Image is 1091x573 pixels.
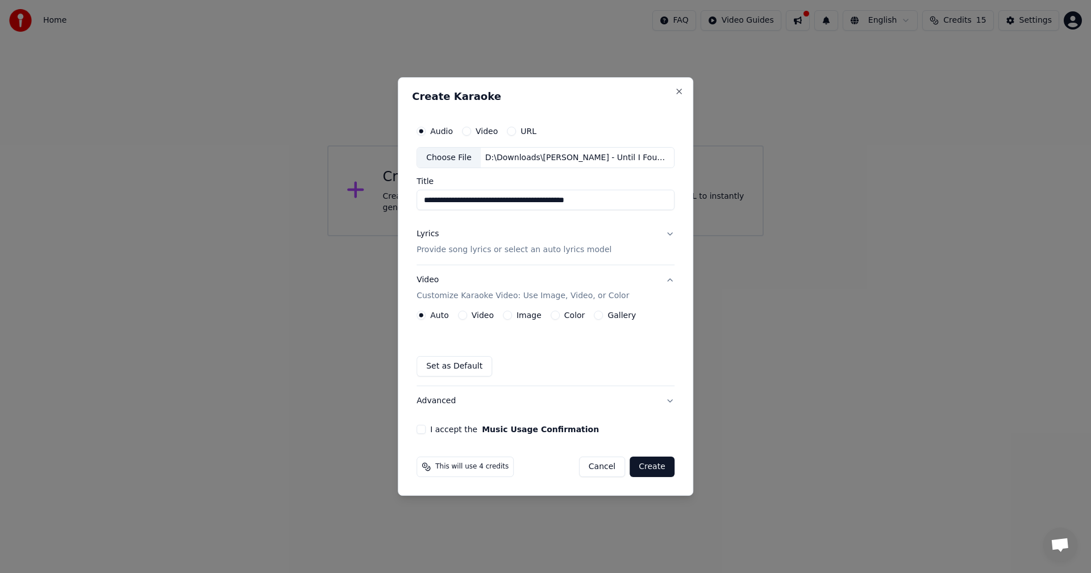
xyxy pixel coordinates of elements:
[481,152,674,164] div: D:\Downloads\[PERSON_NAME] - Until I Found You (Lyric Video).mp3
[417,266,674,311] button: VideoCustomize Karaoke Video: Use Image, Video, or Color
[564,311,585,319] label: Color
[579,457,625,477] button: Cancel
[417,148,481,168] div: Choose File
[435,462,509,471] span: This will use 4 credits
[417,290,629,302] p: Customize Karaoke Video: Use Image, Video, or Color
[430,425,599,433] label: I accept the
[517,311,542,319] label: Image
[476,127,498,135] label: Video
[417,245,611,256] p: Provide song lyrics or select an auto lyrics model
[417,275,629,302] div: Video
[472,311,494,319] label: Video
[417,220,674,265] button: LyricsProvide song lyrics or select an auto lyrics model
[430,311,449,319] label: Auto
[520,127,536,135] label: URL
[417,229,439,240] div: Lyrics
[630,457,674,477] button: Create
[430,127,453,135] label: Audio
[417,311,674,386] div: VideoCustomize Karaoke Video: Use Image, Video, or Color
[417,356,492,377] button: Set as Default
[482,425,599,433] button: I accept the
[412,91,679,102] h2: Create Karaoke
[417,386,674,416] button: Advanced
[607,311,636,319] label: Gallery
[417,178,674,186] label: Title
